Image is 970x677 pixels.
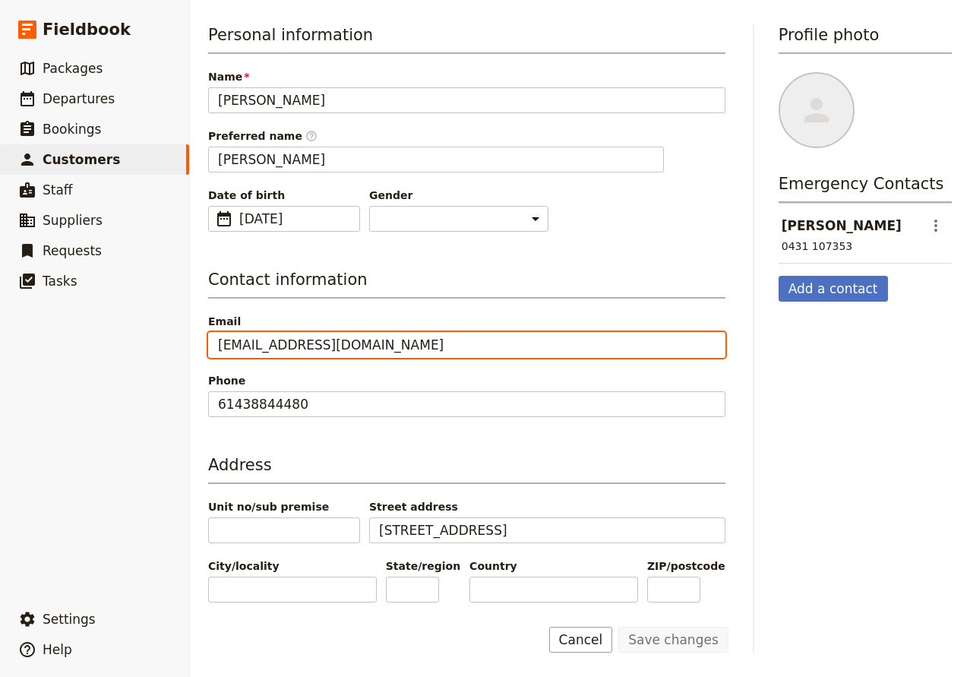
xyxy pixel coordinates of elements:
span: Date of birth [208,188,360,203]
span: ​ [305,130,318,142]
span: Suppliers [43,213,103,228]
div: 0431 107353 [782,239,853,254]
span: Requests [43,243,102,258]
span: ZIP/postcode [647,558,725,574]
button: Actions [923,213,949,239]
span: [DATE] [239,210,332,228]
input: Name [208,87,725,113]
span: Fieldbook [43,18,131,41]
select: Gender [369,206,548,232]
button: Cancel [549,627,613,653]
input: Email [208,332,725,358]
span: Help [43,642,72,657]
span: Tasks [43,274,77,289]
span: Unit no/sub premise [208,499,360,514]
input: Unit no/sub premise [208,517,360,543]
span: City/locality [208,558,377,574]
h3: Emergency Contacts [779,172,952,203]
span: ​ [338,210,350,228]
h3: Personal information [208,24,725,54]
span: Country [469,558,638,574]
span: ​ [215,210,233,228]
span: Settings [43,612,96,627]
input: State/region [386,577,439,603]
span: Packages [43,61,103,76]
input: Street address [369,517,725,543]
input: Phone [208,391,725,417]
span: Street address [369,499,725,514]
span: State/region [386,558,460,574]
span: Gender [369,188,548,203]
span: Customers [43,152,120,167]
h3: Contact information [208,268,725,299]
span: Preferred name [208,128,725,144]
input: Country [469,577,638,603]
input: City/locality [208,577,377,603]
span: Bookings [43,122,101,137]
span: Name [208,69,725,84]
input: ZIP/postcode [647,577,700,603]
button: Save changes [618,627,728,653]
h3: Address [208,454,725,484]
h3: Profile photo [779,24,952,54]
input: Preferred name​ [208,147,664,172]
header: [PERSON_NAME] [782,217,917,235]
button: Add a contact [779,276,888,302]
span: Staff [43,182,73,198]
span: Phone [208,373,725,388]
span: Departures [43,91,115,106]
span: Email [208,314,725,329]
